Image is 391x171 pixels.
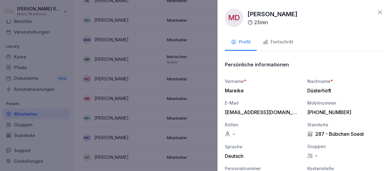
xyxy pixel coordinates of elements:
p: Persönliche informationen [225,61,289,68]
button: Fortschritt [257,34,299,51]
div: Vorname [225,78,301,84]
div: 287 - Bübchen Soest [307,131,384,137]
div: Standorte [307,121,384,128]
div: - [225,131,301,137]
p: [PERSON_NAME] [247,9,298,19]
div: - [307,153,384,159]
div: Gruppen [307,143,384,150]
div: Deutsch [225,153,301,159]
div: Fortschritt [263,39,293,46]
div: Nachname [307,78,384,84]
div: Mobilnummer [307,100,384,106]
button: Profil [225,34,257,51]
div: [EMAIL_ADDRESS][DOMAIN_NAME] [225,109,298,115]
p: 23 min [254,19,268,26]
div: Sprache [225,143,301,150]
div: Profil [231,39,250,46]
div: [PHONE_NUMBER] [307,109,381,115]
div: Rollen [225,121,301,128]
div: E-Mail [225,100,301,106]
div: Mareike [225,87,298,94]
div: Düsterhöft [307,87,381,94]
div: MD [225,9,243,27]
